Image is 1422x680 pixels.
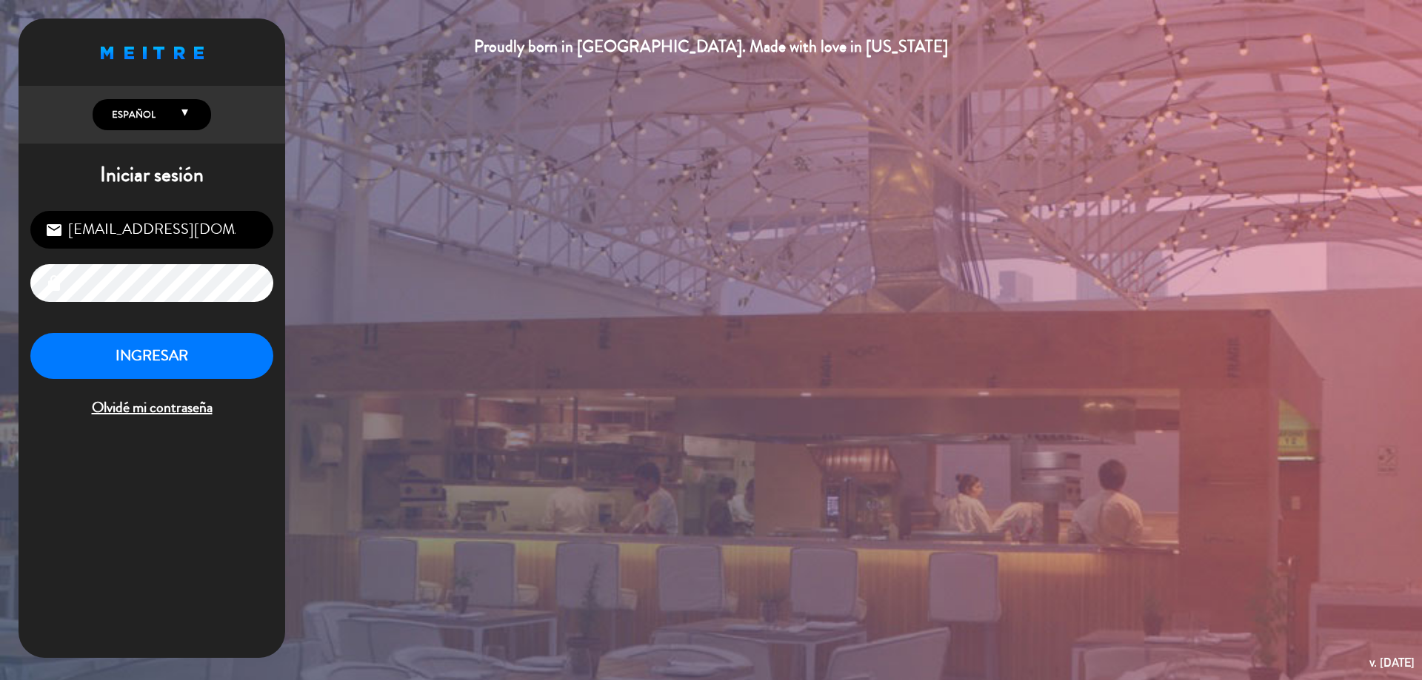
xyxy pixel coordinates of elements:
span: Español [108,107,156,122]
button: INGRESAR [30,333,273,380]
div: v. [DATE] [1369,653,1415,673]
i: lock [45,275,63,292]
span: Olvidé mi contraseña [30,396,273,420]
input: Correo Electrónico [30,211,273,249]
h1: Iniciar sesión [19,163,285,188]
i: email [45,221,63,239]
